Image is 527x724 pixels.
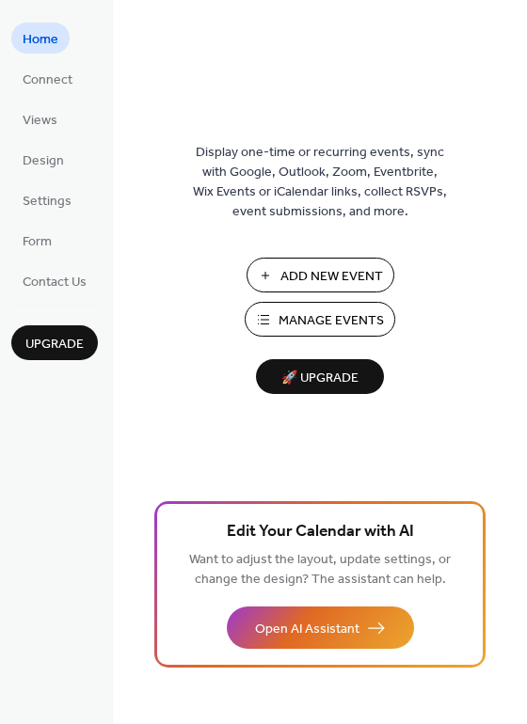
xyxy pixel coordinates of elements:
[189,547,451,592] span: Want to adjust the layout, update settings, or change the design? The assistant can help.
[267,366,373,391] span: 🚀 Upgrade
[23,111,57,131] span: Views
[23,192,72,212] span: Settings
[23,232,52,252] span: Form
[227,606,414,649] button: Open AI Assistant
[256,359,384,394] button: 🚀 Upgrade
[23,71,72,90] span: Connect
[11,103,69,134] a: Views
[11,225,63,256] a: Form
[11,23,70,54] a: Home
[25,335,84,354] span: Upgrade
[193,143,447,222] span: Display one-time or recurring events, sync with Google, Outlook, Zoom, Eventbrite, Wix Events or ...
[11,184,83,215] a: Settings
[227,519,414,545] span: Edit Your Calendar with AI
[280,267,383,287] span: Add New Event
[23,273,87,292] span: Contact Us
[11,265,98,296] a: Contact Us
[23,30,58,50] span: Home
[247,258,394,292] button: Add New Event
[11,325,98,360] button: Upgrade
[279,311,384,331] span: Manage Events
[255,620,359,639] span: Open AI Assistant
[11,144,75,175] a: Design
[245,302,395,337] button: Manage Events
[23,151,64,171] span: Design
[11,63,84,94] a: Connect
